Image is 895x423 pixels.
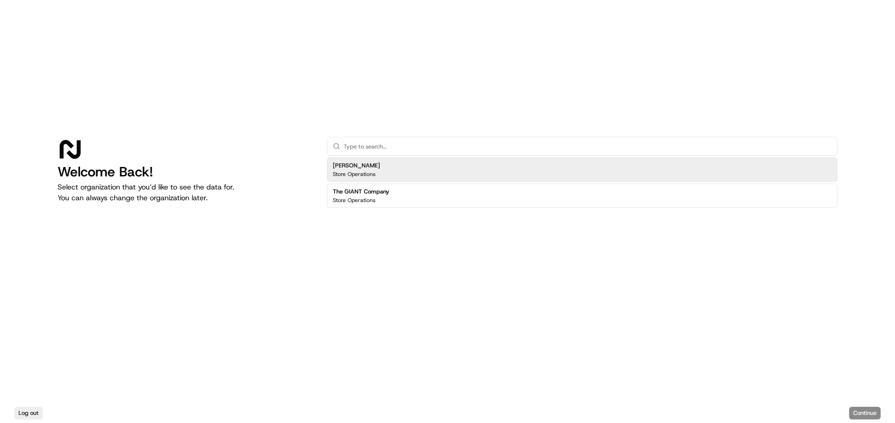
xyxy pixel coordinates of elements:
[344,137,832,155] input: Type to search...
[333,197,376,204] p: Store Operations
[333,188,389,196] h2: The GIANT Company
[58,164,313,180] h1: Welcome Back!
[333,162,380,170] h2: [PERSON_NAME]
[58,182,313,203] p: Select organization that you’d like to see the data for. You can always change the organization l...
[333,171,376,178] p: Store Operations
[14,407,43,419] button: Log out
[327,156,837,210] div: Suggestions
